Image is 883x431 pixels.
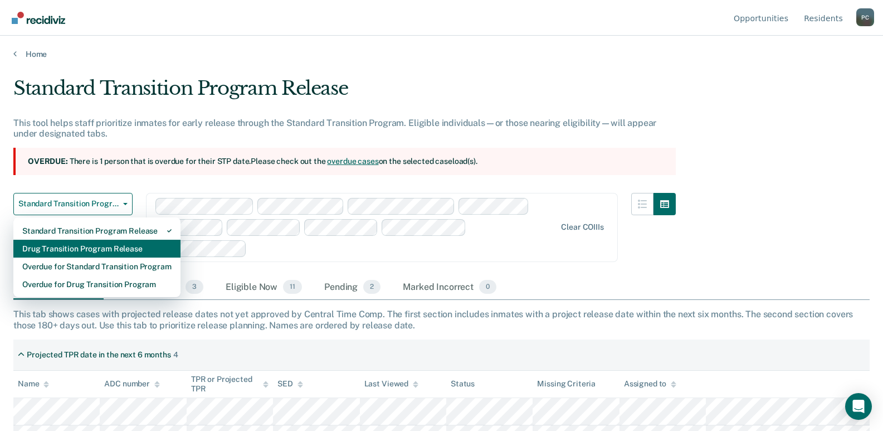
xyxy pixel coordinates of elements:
div: Overdue for Drug Transition Program [22,275,172,293]
div: Overdue for Standard Transition Program [22,258,172,275]
div: 4 [173,350,178,360]
button: Standard Transition Program Release [13,193,133,215]
div: Marked Incorrect0 [401,275,499,300]
section: There is 1 person that is overdue for their STP date. Please check out the on the selected caselo... [13,148,676,175]
div: Standard Transition Program Release [13,77,676,109]
span: 0 [479,280,496,294]
span: 3 [186,280,203,294]
div: Eligible Now11 [223,275,304,300]
div: Missing Criteria [537,379,596,389]
div: Name [18,379,49,389]
div: Projected TPR date in the next 6 months [27,350,171,360]
div: SED [277,379,303,389]
div: Standard Transition Program Release [22,222,172,240]
div: Clear COIIIs [561,222,603,232]
div: Last Viewed [364,379,418,389]
strong: Overdue: [28,157,68,166]
div: This tab shows cases with projected release dates not yet approved by Central Time Comp. The firs... [13,309,870,330]
span: 2 [363,280,380,294]
div: Assigned to [624,379,676,389]
div: TPR or Projected TPR [191,375,269,394]
a: Home [13,49,870,59]
button: Profile dropdown button [856,8,874,26]
div: P C [856,8,874,26]
div: Projected TPR date in the next 6 months4 [13,346,183,364]
a: overdue cases [327,157,378,166]
span: Standard Transition Program Release [18,199,119,209]
div: Status [451,379,475,389]
div: Drug Transition Program Release [22,240,172,258]
div: ADC number [104,379,160,389]
div: Dropdown Menu [13,217,180,298]
img: Recidiviz [12,12,65,24]
span: 11 [283,280,302,294]
div: Open Intercom Messenger [845,393,872,420]
div: Pending2 [322,275,383,300]
div: This tool helps staff prioritize inmates for early release through the Standard Transition Progra... [13,118,676,139]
